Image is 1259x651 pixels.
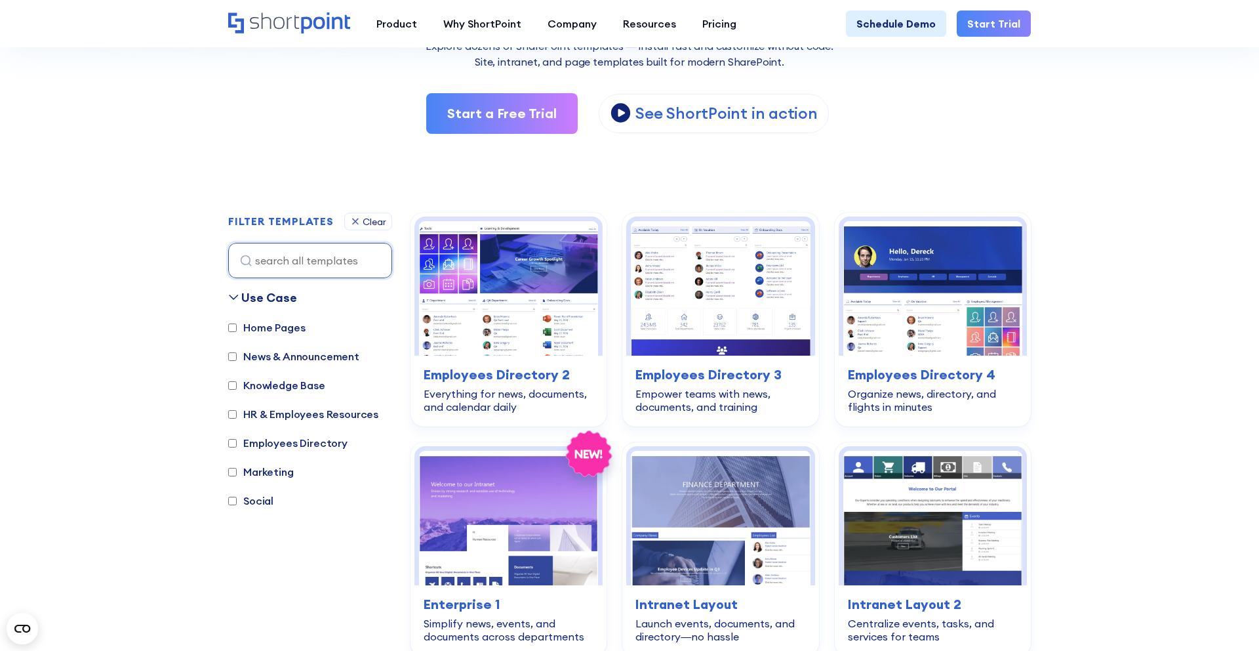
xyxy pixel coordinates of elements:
a: Start a Free Trial [426,93,578,134]
input: Marketing [228,468,237,476]
div: Everything for news, documents, and calendar daily [424,387,593,413]
img: SharePoint team site template: Empower teams with news, documents, and training | ShortPoint Temp... [631,221,810,356]
iframe: Chat Widget [1193,588,1259,651]
a: Company [534,10,610,37]
a: Pricing [689,10,749,37]
a: open lightbox [599,94,828,133]
input: HR & Employees Resources [228,410,237,419]
h2: FILTER TEMPLATES [228,216,334,228]
div: Company [548,16,597,31]
img: SharePoint page design: Launch events, documents, and directory—no hassle | ShortPoint Templates [631,451,810,585]
a: Home [228,12,350,35]
div: Launch events, documents, and directory—no hassle [635,617,805,643]
button: Open CMP widget [7,613,38,644]
h3: Employees Directory 3 [635,365,805,385]
a: Resources [610,10,689,37]
input: News & Announcement [228,352,237,361]
div: Why ShortPoint [443,16,521,31]
input: search all templates [228,243,392,278]
img: SharePoint homepage template: Simplify news, events, and documents across departments | ShortPoin... [419,451,598,585]
label: HR & Employees Resources [228,406,378,422]
img: SharePoint template team site: Everything for news, documents, and calendar daily | ShortPoint Te... [419,221,598,356]
h3: Enterprise 1 [424,595,593,614]
div: Pricing [702,16,736,31]
input: Knowledge Base [228,381,237,390]
h3: Employees Directory 4 [848,365,1018,385]
h3: Intranet Layout [635,595,805,614]
a: Schedule Demo [846,10,946,37]
label: Home Pages [228,320,305,335]
a: Product [363,10,430,37]
input: Social [228,497,237,505]
label: Social [228,493,273,509]
img: SharePoint employee directory template: Organize news, directory, and flights in minutes | ShortP... [843,221,1022,356]
a: SharePoint employee directory template: Organize news, directory, and flights in minutes | ShortP... [835,213,1031,427]
label: News & Announcement [228,348,359,364]
label: Knowledge Base [228,377,325,393]
div: Organize news, directory, and flights in minutes [848,387,1018,413]
label: Employees Directory [228,435,348,451]
input: Home Pages [228,324,237,332]
p: Explore dozens of SharePoint templates — install fast and customize without code. Site, intranet,... [228,38,1031,70]
div: Centralize events, tasks, and services for teams [848,617,1018,643]
p: See ShortPoint in action [635,103,817,123]
a: SharePoint team site template: Empower teams with news, documents, and training | ShortPoint Temp... [622,213,818,427]
a: SharePoint template team site: Everything for news, documents, and calendar daily | ShortPoint Te... [410,213,607,427]
div: Resources [623,16,676,31]
label: Marketing [228,464,294,480]
div: Clear [363,217,386,226]
img: SharePoint homepage design: Centralize events, tasks, and services for teams | ShortPoint Templates [843,451,1022,585]
div: Empower teams with news, documents, and training [635,387,805,413]
input: Employees Directory [228,439,237,448]
h3: Intranet Layout 2 [848,595,1018,614]
div: Product [376,16,417,31]
div: Use Case [241,289,297,306]
h3: Employees Directory 2 [424,365,593,385]
div: Simplify news, events, and documents across departments [424,617,593,643]
a: Start Trial [957,10,1031,37]
a: Why ShortPoint [430,10,534,37]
